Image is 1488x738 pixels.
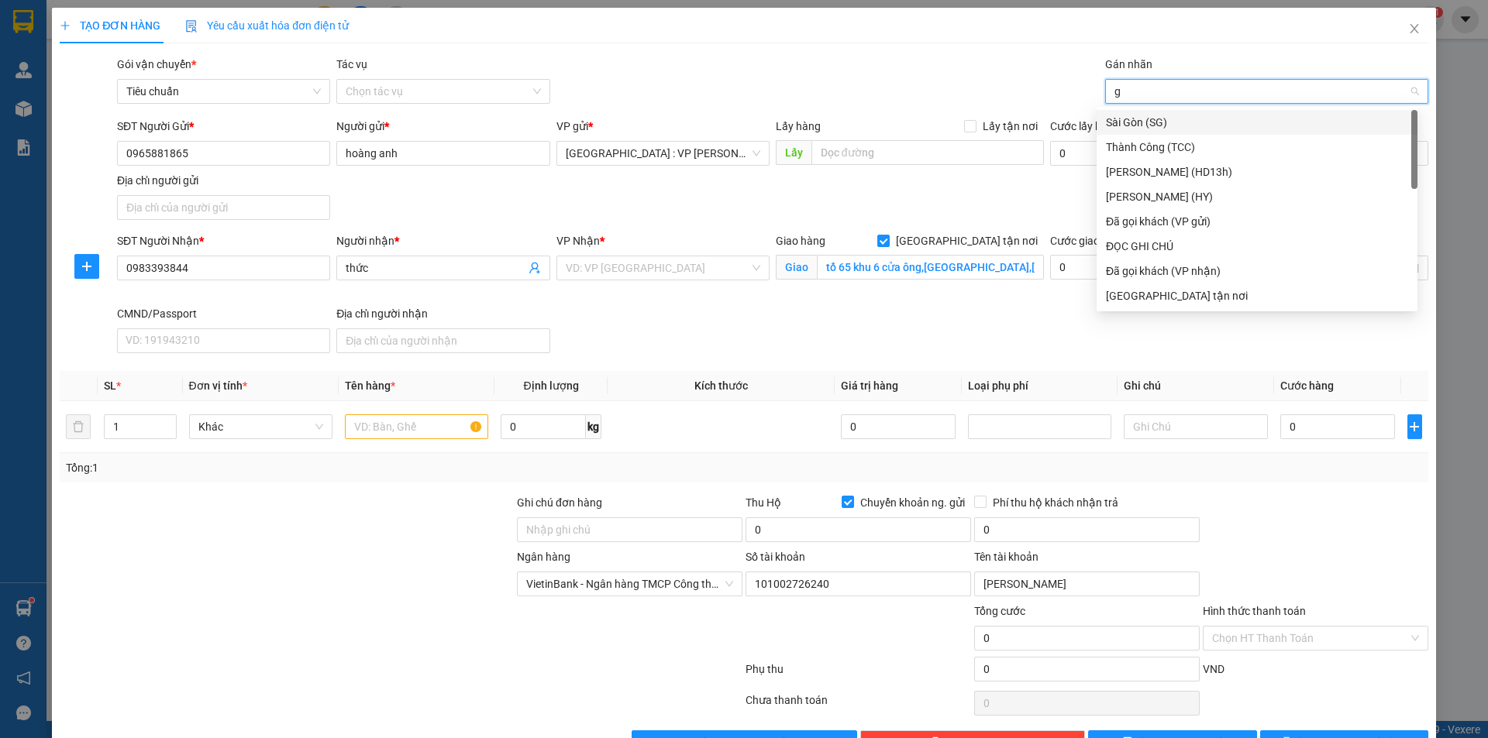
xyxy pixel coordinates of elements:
[336,232,549,249] div: Người nhận
[1050,141,1208,166] input: Cước lấy hàng
[526,572,733,596] span: VietinBank - Ngân hàng TMCP Công thương Việt Nam
[66,459,574,476] div: Tổng: 1
[1280,379,1334,392] span: Cước hàng
[854,494,971,511] span: Chuyển khoản ng. gửi
[746,551,805,563] label: Số tài khoản
[1097,184,1417,209] div: Hoàng Yến (HY)
[811,140,1044,165] input: Dọc đường
[109,7,313,28] strong: PHIẾU DÁN LÊN HÀNG
[1106,263,1408,280] div: Đã gọi khách (VP nhận)
[345,379,395,392] span: Tên hàng
[1097,135,1417,160] div: Thành Công (TCC)
[1097,234,1417,259] div: ĐỌC GHI CHÚ
[1105,58,1152,70] label: Gán nhãn
[1106,287,1408,304] div: [GEOGRAPHIC_DATA] tận nơi
[586,414,601,439] span: kg
[336,328,549,353] input: Địa chỉ của người nhận
[517,496,602,509] label: Ghi chú đơn hàng
[117,58,196,70] span: Gói vận chuyển
[117,118,330,135] div: SĐT Người Gửi
[841,379,898,392] span: Giá trị hàng
[776,235,825,247] span: Giao hàng
[1114,82,1124,101] input: Gán nhãn
[1203,663,1224,675] span: VND
[1106,213,1408,230] div: Đã gọi khách (VP gửi)
[566,142,760,165] span: Hà Nội : VP Hoàng Mai
[1050,255,1178,280] input: Cước giao hàng
[556,235,600,247] span: VP Nhận
[66,414,91,439] button: delete
[43,33,82,46] strong: CSKH:
[345,414,488,439] input: VD: Bàn, Ghế
[746,572,971,596] input: Số tài khoản
[117,232,330,249] div: SĐT Người Nhận
[776,140,811,165] span: Lấy
[117,172,330,189] div: Địa chỉ người gửi
[1050,235,1127,247] label: Cước giao hàng
[556,118,770,135] div: VP gửi
[1097,259,1417,283] div: Đã gọi khách (VP nhận)
[1106,238,1408,255] div: ĐỌC GHI CHÚ
[987,494,1125,511] span: Phí thu hộ khách nhận trả
[776,120,821,132] span: Lấy hàng
[1050,120,1120,132] label: Cước lấy hàng
[1097,209,1417,234] div: Đã gọi khách (VP gửi)
[817,255,1044,280] input: Giao tận nơi
[1118,371,1273,401] th: Ghi chú
[1097,110,1417,135] div: Sài Gòn (SG)
[694,379,748,392] span: Kích thước
[185,19,349,32] span: Yêu cầu xuất hóa đơn điện tử
[776,255,817,280] span: Giao
[1124,414,1267,439] input: Ghi Chú
[6,83,240,104] span: Mã đơn: VPHM1408250006
[523,379,578,392] span: Định lượng
[336,305,549,322] div: Địa chỉ người nhận
[517,551,570,563] label: Ngân hàng
[126,80,321,103] span: Tiêu chuẩn
[6,107,97,120] span: 14:01:05 [DATE]
[117,195,330,220] input: Địa chỉ của người gửi
[60,20,71,31] span: plus
[1393,8,1436,51] button: Close
[974,605,1025,617] span: Tổng cước
[1106,188,1408,205] div: [PERSON_NAME] (HY)
[529,262,541,274] span: user-add
[890,232,1044,249] span: [GEOGRAPHIC_DATA] tận nơi
[1106,163,1408,180] div: [PERSON_NAME] (HD13h)
[104,379,116,392] span: SL
[974,551,1038,563] label: Tên tài khoản
[974,572,1200,596] input: Tên tài khoản
[746,496,781,509] span: Thu Hộ
[117,305,330,322] div: CMND/Passport
[841,414,956,439] input: 0
[6,33,118,60] span: [PHONE_NUMBER]
[60,19,160,32] span: TẠO ĐƠN HÀNG
[189,379,247,392] span: Đơn vị tính
[336,118,549,135] div: Người gửi
[336,58,367,70] label: Tác vụ
[517,517,742,542] input: Ghi chú đơn hàng
[744,692,973,719] div: Chưa thanh toán
[185,20,198,33] img: icon
[1408,22,1421,35] span: close
[198,415,323,438] span: Khác
[976,118,1044,135] span: Lấy tận nơi
[75,260,98,273] span: plus
[122,33,309,61] span: CÔNG TY TNHH CHUYỂN PHÁT NHANH BẢO AN
[1407,414,1422,439] button: plus
[1408,420,1421,433] span: plus
[1097,283,1417,308] div: Giao tận nơi
[1106,114,1408,131] div: Sài Gòn (SG)
[1203,605,1306,617] label: Hình thức thanh toán
[1097,160,1417,184] div: Huy Dương (HD13h)
[962,371,1118,401] th: Loại phụ phí
[1106,139,1408,156] div: Thành Công (TCC)
[744,661,973,688] div: Phụ thu
[74,254,99,279] button: plus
